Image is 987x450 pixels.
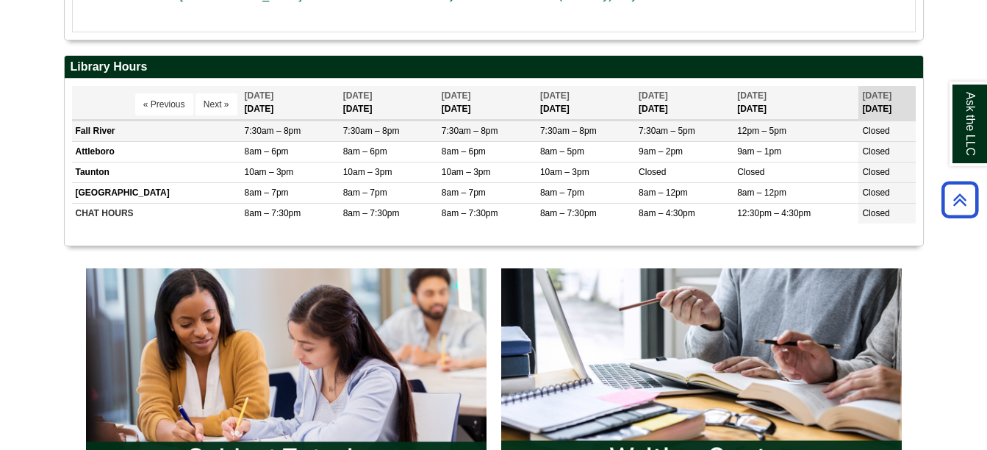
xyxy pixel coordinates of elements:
span: 8am – 12pm [737,187,786,198]
span: Closed [737,167,764,177]
span: [DATE] [343,90,373,101]
span: 8am – 6pm [343,146,387,157]
td: Taunton [72,162,241,183]
span: 7:30am – 8pm [245,126,301,136]
span: Closed [862,167,889,177]
span: [DATE] [540,90,570,101]
th: [DATE] [438,86,536,119]
th: [DATE] [340,86,438,119]
span: Closed [639,167,666,177]
th: [DATE] [241,86,340,119]
a: Back to Top [936,190,983,210]
span: 8am – 7:30pm [540,208,597,218]
h2: Library Hours [65,56,923,79]
span: [DATE] [737,90,767,101]
span: 8am – 7:30pm [343,208,400,218]
span: 10am – 3pm [442,167,491,177]
span: Closed [862,126,889,136]
span: 8am – 6pm [245,146,289,157]
span: 8am – 4:30pm [639,208,695,218]
th: [DATE] [733,86,858,119]
span: 7:30am – 5pm [639,126,695,136]
td: CHAT HOURS [72,204,241,224]
span: 12pm – 5pm [737,126,786,136]
span: 8am – 7pm [343,187,387,198]
button: « Previous [135,93,193,115]
span: [DATE] [245,90,274,101]
span: 8am – 12pm [639,187,688,198]
span: [DATE] [442,90,471,101]
span: [DATE] [862,90,891,101]
td: Fall River [72,121,241,141]
span: 8am – 5pm [540,146,584,157]
span: 7:30am – 8pm [540,126,597,136]
td: Attleboro [72,141,241,162]
span: 9am – 2pm [639,146,683,157]
span: 10am – 3pm [245,167,294,177]
span: [DATE] [639,90,668,101]
td: [GEOGRAPHIC_DATA] [72,183,241,204]
span: 10am – 3pm [540,167,589,177]
span: 7:30am – 8pm [442,126,498,136]
span: Closed [862,187,889,198]
button: Next » [195,93,237,115]
th: [DATE] [635,86,733,119]
span: 8am – 7pm [540,187,584,198]
th: [DATE] [858,86,915,119]
span: 8am – 7:30pm [245,208,301,218]
th: [DATE] [536,86,635,119]
span: 12:30pm – 4:30pm [737,208,811,218]
span: 8am – 7pm [442,187,486,198]
span: 9am – 1pm [737,146,781,157]
span: 10am – 3pm [343,167,392,177]
span: 8am – 7:30pm [442,208,498,218]
span: 7:30am – 8pm [343,126,400,136]
span: 8am – 6pm [442,146,486,157]
span: Closed [862,208,889,218]
span: Closed [862,146,889,157]
span: 8am – 7pm [245,187,289,198]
